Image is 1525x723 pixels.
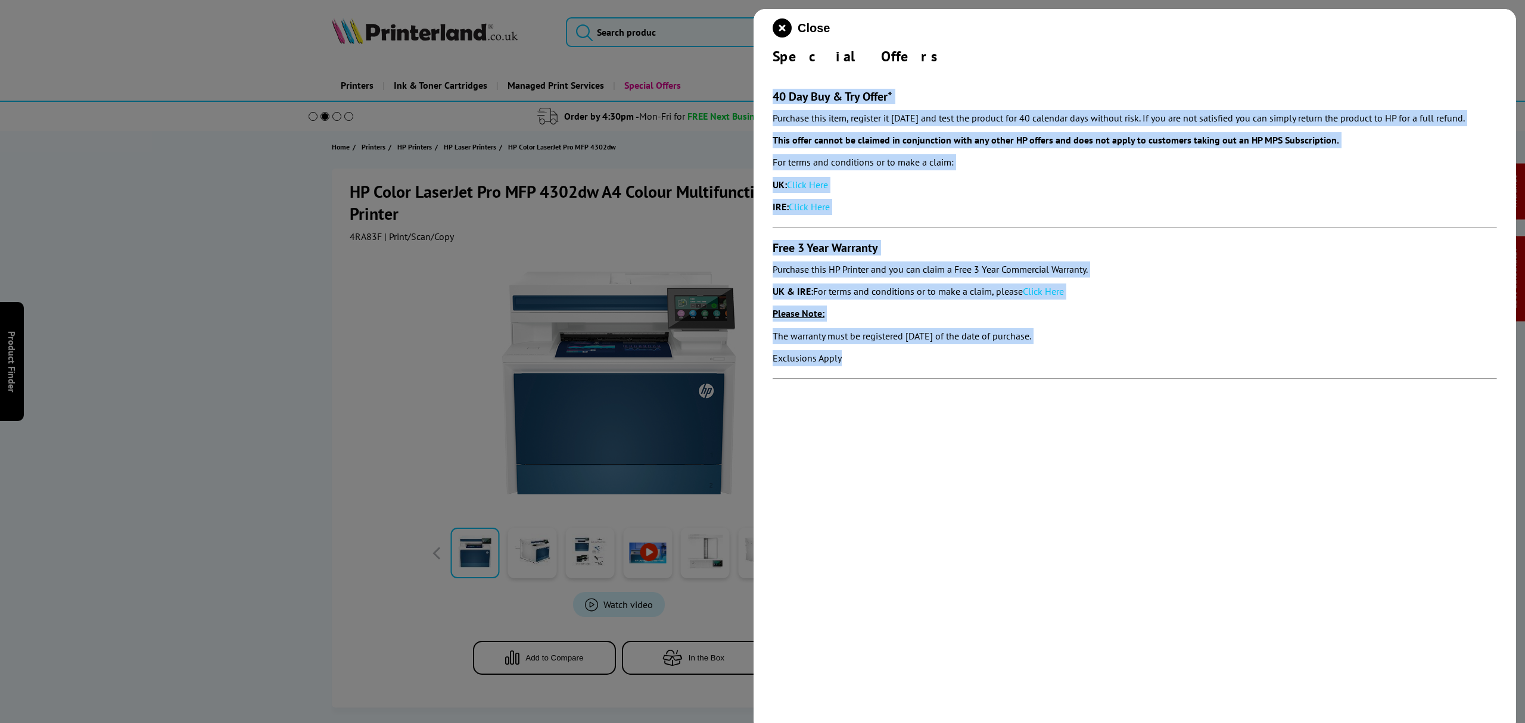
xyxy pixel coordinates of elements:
[773,179,787,191] strong: UK:
[773,134,1339,146] strong: This offer cannot be claimed in conjunction with any other HP offers and does not apply to custom...
[773,283,1497,300] p: For terms and conditions or to make a claim, please
[798,21,830,35] span: Close
[773,110,1497,126] p: Purchase this item, register it [DATE] and test the product for 40 calendar days without risk. If...
[773,154,1497,170] p: For terms and conditions or to make a claim:
[773,201,789,213] strong: IRE:
[773,330,1031,342] em: The warranty must be registered [DATE] of the date of purchase.
[773,240,1497,255] h3: Free 3 Year Warranty
[773,352,842,364] em: Exclusions Apply
[773,307,824,319] strong: Please Note:
[787,179,828,191] a: Click Here
[789,201,830,213] a: Click Here
[773,261,1497,278] p: Purchase this HP Printer and you can claim a Free 3 Year Commercial Warranty.
[773,89,1497,104] h3: 40 Day Buy & Try Offer*
[773,47,1497,66] div: Special Offers
[773,18,830,38] button: close modal
[773,285,813,297] strong: UK & IRE:
[1023,285,1064,297] a: Click Here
